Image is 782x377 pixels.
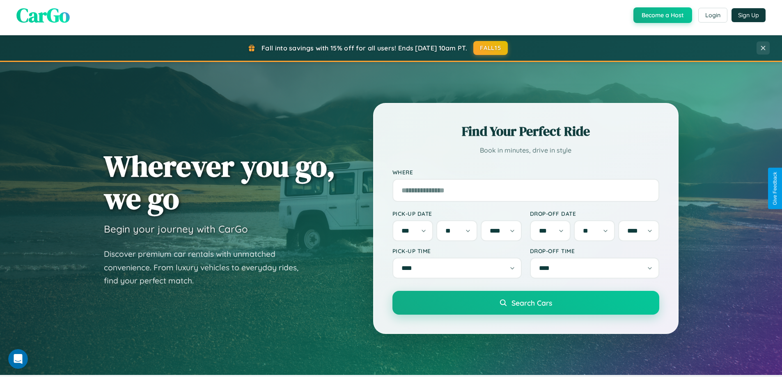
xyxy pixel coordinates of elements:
span: Fall into savings with 15% off for all users! Ends [DATE] 10am PT. [261,44,467,52]
button: Login [698,8,727,23]
button: Sign Up [732,8,766,22]
p: Book in minutes, drive in style [392,144,659,156]
label: Pick-up Date [392,210,522,217]
span: CarGo [16,2,70,29]
label: Drop-off Date [530,210,659,217]
iframe: Intercom live chat [8,349,28,369]
button: FALL15 [473,41,508,55]
h1: Wherever you go, we go [104,150,335,215]
div: Give Feedback [772,172,778,205]
h3: Begin your journey with CarGo [104,223,248,235]
label: Pick-up Time [392,247,522,254]
label: Where [392,169,659,176]
button: Become a Host [633,7,692,23]
span: Search Cars [511,298,552,307]
button: Search Cars [392,291,659,315]
h2: Find Your Perfect Ride [392,122,659,140]
label: Drop-off Time [530,247,659,254]
p: Discover premium car rentals with unmatched convenience. From luxury vehicles to everyday rides, ... [104,247,309,288]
